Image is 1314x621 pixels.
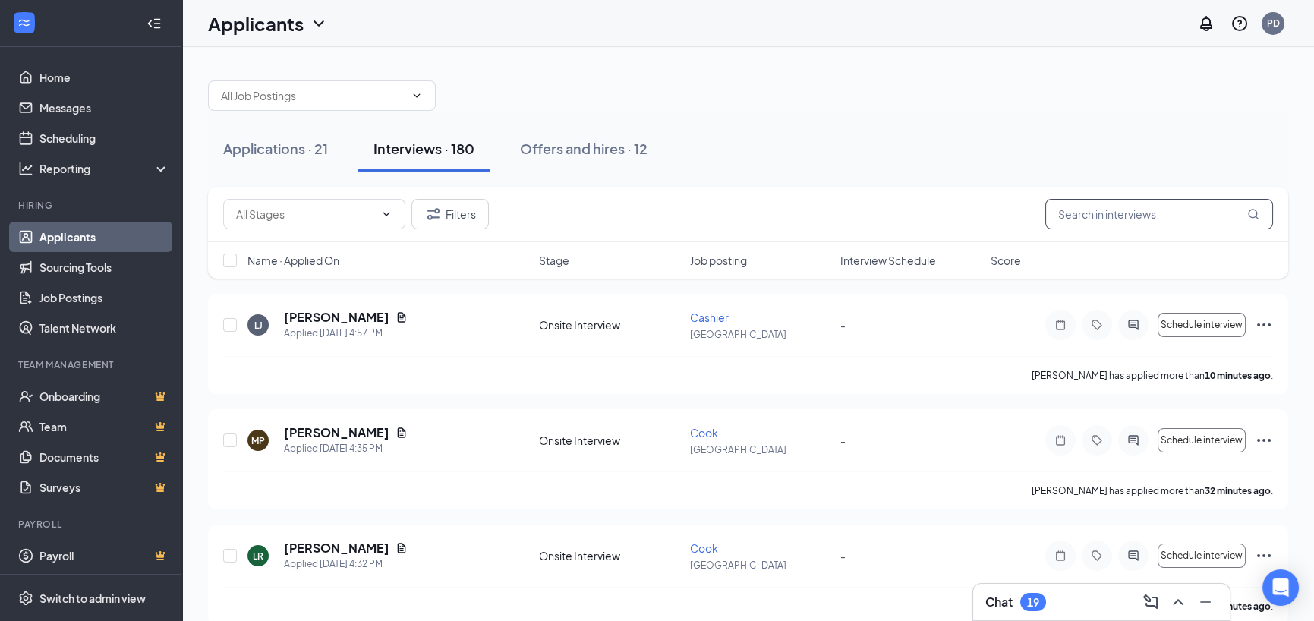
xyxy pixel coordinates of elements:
svg: Note [1051,434,1070,446]
svg: Collapse [147,16,162,31]
div: Open Intercom Messenger [1262,569,1299,606]
h5: [PERSON_NAME] [284,424,389,441]
h5: [PERSON_NAME] [284,540,389,556]
svg: ChevronDown [310,14,328,33]
div: Switch to admin view [39,591,146,606]
div: Team Management [18,358,166,371]
svg: MagnifyingGlass [1247,208,1259,220]
svg: ChevronUp [1169,593,1187,611]
div: Interviews · 180 [373,139,474,158]
p: [PERSON_NAME] has applied more than . [1032,369,1273,382]
span: - [840,433,846,447]
span: Job posting [690,253,747,268]
b: 32 minutes ago [1205,485,1271,496]
span: Score [991,253,1021,268]
button: Schedule interview [1158,428,1246,452]
span: - [840,318,846,332]
svg: Minimize [1196,593,1215,611]
svg: Document [395,427,408,439]
svg: Analysis [18,161,33,176]
svg: Note [1051,550,1070,562]
span: Interview Schedule [840,253,936,268]
span: Cashier [690,310,729,324]
div: Onsite Interview [539,433,680,448]
svg: Ellipses [1255,431,1273,449]
span: Schedule interview [1161,435,1243,446]
svg: Notifications [1197,14,1215,33]
div: Offers and hires · 12 [520,139,648,158]
input: Search in interviews [1045,199,1273,229]
svg: Tag [1088,550,1106,562]
div: Onsite Interview [539,317,680,333]
span: Cook [690,426,718,440]
div: Applied [DATE] 4:57 PM [284,326,408,341]
svg: Filter [424,205,443,223]
div: Payroll [18,518,166,531]
a: Applicants [39,222,169,252]
div: Onsite Interview [539,548,680,563]
b: 10 minutes ago [1205,370,1271,381]
div: MP [251,434,265,447]
svg: Tag [1088,319,1106,331]
svg: ActiveChat [1124,434,1142,446]
svg: Settings [18,591,33,606]
div: Applied [DATE] 4:32 PM [284,556,408,572]
span: Name · Applied On [247,253,339,268]
a: TeamCrown [39,411,169,442]
h3: Chat [985,594,1013,610]
button: ChevronUp [1166,590,1190,614]
div: LJ [254,319,263,332]
svg: Document [395,542,408,554]
span: Cook [690,541,718,555]
h5: [PERSON_NAME] [284,309,389,326]
span: Stage [539,253,569,268]
a: OnboardingCrown [39,381,169,411]
svg: ComposeMessage [1142,593,1160,611]
input: All Stages [236,206,374,222]
svg: Ellipses [1255,316,1273,334]
a: Scheduling [39,123,169,153]
p: [GEOGRAPHIC_DATA] [690,559,831,572]
svg: Document [395,311,408,323]
div: Reporting [39,161,170,176]
svg: ActiveChat [1124,550,1142,562]
button: Filter Filters [411,199,489,229]
svg: ChevronDown [411,90,423,102]
svg: Note [1051,319,1070,331]
p: [PERSON_NAME] has applied more than . [1032,484,1273,497]
span: - [840,549,846,563]
div: PD [1267,17,1280,30]
svg: Ellipses [1255,547,1273,565]
button: ComposeMessage [1139,590,1163,614]
span: Schedule interview [1161,320,1243,330]
a: DocumentsCrown [39,442,169,472]
h1: Applicants [208,11,304,36]
p: [GEOGRAPHIC_DATA] [690,443,831,456]
div: Applications · 21 [223,139,328,158]
svg: ChevronDown [380,208,392,220]
button: Schedule interview [1158,544,1246,568]
button: Schedule interview [1158,313,1246,337]
div: 19 [1027,596,1039,609]
b: 35 minutes ago [1205,601,1271,612]
svg: WorkstreamLogo [17,15,32,30]
a: SurveysCrown [39,472,169,503]
a: PayrollCrown [39,541,169,571]
svg: Tag [1088,434,1106,446]
a: Home [39,62,169,93]
button: Minimize [1193,590,1218,614]
svg: ActiveChat [1124,319,1142,331]
input: All Job Postings [221,87,405,104]
div: Applied [DATE] 4:35 PM [284,441,408,456]
a: Messages [39,93,169,123]
svg: QuestionInfo [1230,14,1249,33]
div: LR [253,550,263,563]
div: Hiring [18,199,166,212]
span: Schedule interview [1161,550,1243,561]
a: Sourcing Tools [39,252,169,282]
a: Job Postings [39,282,169,313]
p: [GEOGRAPHIC_DATA] [690,328,831,341]
a: Talent Network [39,313,169,343]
